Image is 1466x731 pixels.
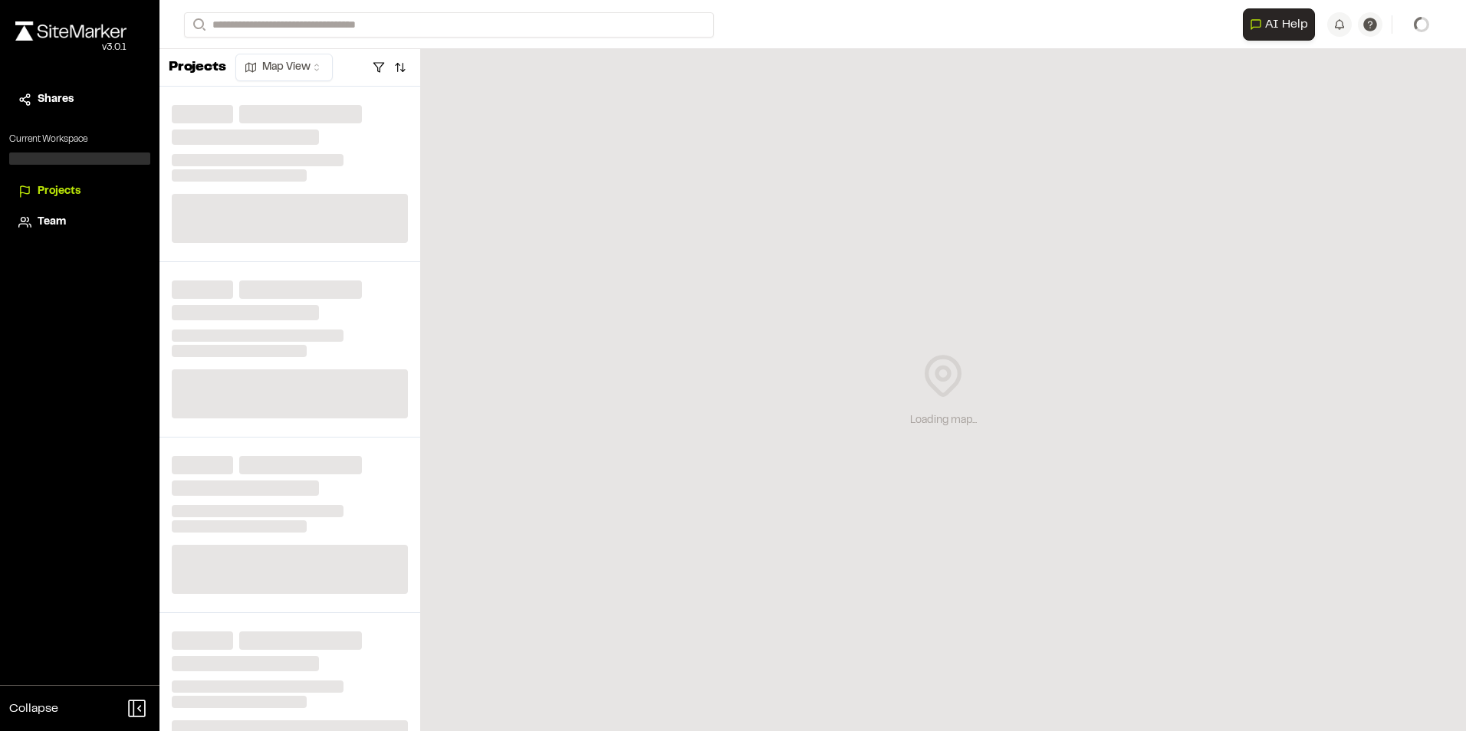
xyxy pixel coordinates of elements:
[1243,8,1321,41] div: Open AI Assistant
[38,91,74,108] span: Shares
[38,214,66,231] span: Team
[38,183,81,200] span: Projects
[169,57,226,78] p: Projects
[15,21,127,41] img: rebrand.png
[9,133,150,146] p: Current Workspace
[1265,15,1308,34] span: AI Help
[9,700,58,718] span: Collapse
[18,214,141,231] a: Team
[184,12,212,38] button: Search
[18,91,141,108] a: Shares
[910,412,977,429] div: Loading map...
[15,41,127,54] div: Oh geez...please don't...
[18,183,141,200] a: Projects
[1243,8,1315,41] button: Open AI Assistant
